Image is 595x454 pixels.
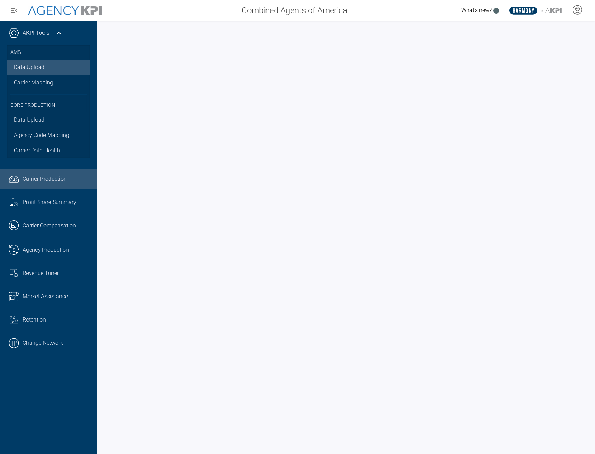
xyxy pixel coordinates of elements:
[23,246,69,254] span: Agency Production
[7,60,90,75] a: Data Upload
[23,29,49,37] a: AKPI Tools
[10,94,87,113] h3: Core Production
[23,269,59,277] span: Revenue Tuner
[23,175,67,183] span: Carrier Production
[7,128,90,143] a: Agency Code Mapping
[28,6,102,15] img: AgencyKPI
[241,4,347,17] span: Combined Agents of America
[7,75,90,90] a: Carrier Mapping
[461,7,492,14] span: What's new?
[10,45,87,60] h3: AMS
[7,143,90,158] a: Carrier Data Health
[23,221,76,230] span: Carrier Compensation
[23,316,90,324] div: Retention
[23,198,76,206] span: Profit Share Summary
[7,112,90,128] a: Data Upload
[23,292,68,301] span: Market Assistance
[14,146,60,155] span: Carrier Data Health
